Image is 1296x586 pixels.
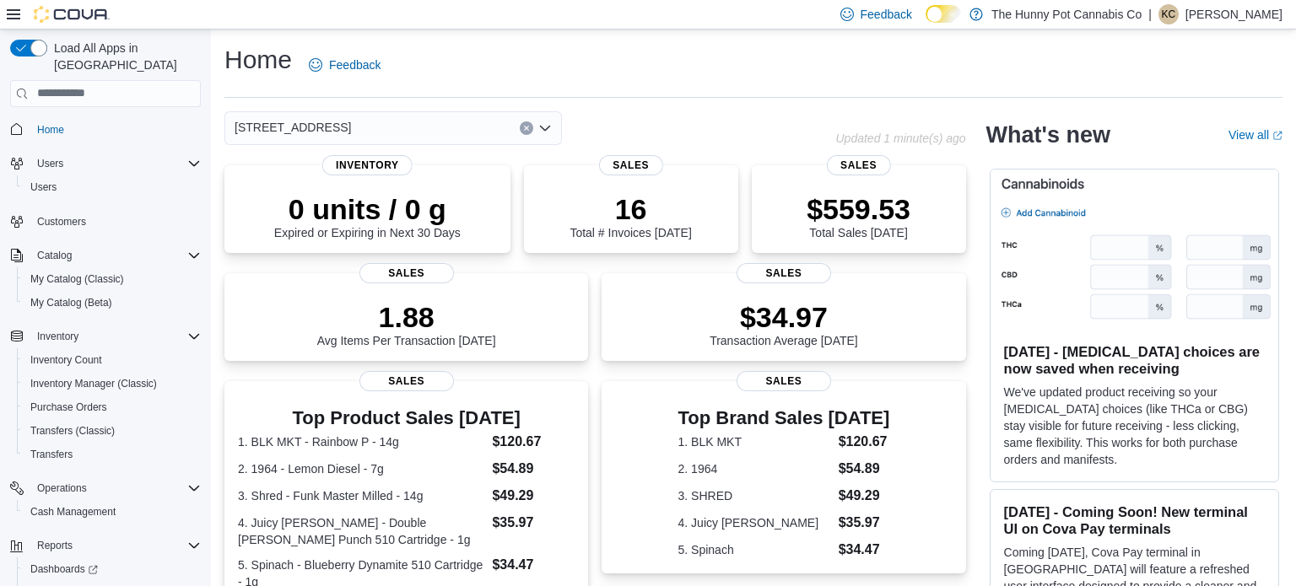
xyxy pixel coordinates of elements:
[3,152,208,175] button: Users
[37,123,64,137] span: Home
[3,209,208,234] button: Customers
[3,325,208,348] button: Inventory
[37,215,86,228] span: Customers
[24,397,201,417] span: Purchase Orders
[37,481,87,495] span: Operations
[238,460,485,477] dt: 2. 1964 - Lemon Diesel - 7g
[34,6,110,23] img: Cova
[986,121,1110,148] h2: What's new
[37,249,72,262] span: Catalog
[235,117,351,137] span: [STREET_ADDRESS]
[1004,503,1265,537] h3: [DATE] - Coming Soon! New terminal UI on Cova Pay terminals
[492,486,575,506] dd: $49.29
[30,212,93,232] a: Customers
[30,272,124,286] span: My Catalog (Classic)
[17,372,208,395] button: Inventory Manager (Classic)
[30,424,115,438] span: Transfers (Classic)
[30,296,112,309] span: My Catalog (Beta)
[30,120,71,140] a: Home
[17,348,208,372] button: Inventory Count
[30,119,201,140] span: Home
[30,245,201,266] span: Catalog
[24,269,201,289] span: My Catalog (Classic)
[24,397,114,417] a: Purchase Orders
[678,408,890,428] h3: Top Brand Sales [DATE]
[329,56,381,73] span: Feedback
[24,177,201,197] span: Users
[24,293,201,313] span: My Catalog (Beta)
[24,502,201,522] span: Cash Management
[678,487,832,504] dt: 3. SHRED
[30,535,79,556] button: Reports
[37,539,73,552] span: Reports
[30,535,201,556] span: Reports
[570,192,691,226] p: 16
[710,300,858,334] p: $34.97
[839,486,890,506] dd: $49.29
[3,476,208,500] button: Operations
[17,395,208,419] button: Purchase Orders
[30,377,157,390] span: Inventory Manager (Classic)
[322,155,413,175] span: Inventory
[24,502,122,522] a: Cash Management
[30,326,201,347] span: Inventory
[1162,4,1176,24] span: KC
[30,478,201,498] span: Operations
[839,432,890,452] dd: $120.67
[17,267,208,291] button: My Catalog (Classic)
[3,117,208,142] button: Home
[274,192,461,226] p: 0 units / 0 g
[1158,4,1179,24] div: Kyle Chamaillard
[30,245,78,266] button: Catalog
[24,444,79,465] a: Transfers
[359,263,454,283] span: Sales
[224,43,292,77] h1: Home
[1228,128,1282,142] a: View allExternal link
[317,300,496,347] div: Avg Items Per Transaction [DATE]
[359,371,454,391] span: Sales
[24,444,201,465] span: Transfers
[839,513,890,533] dd: $35.97
[678,541,832,558] dt: 5. Spinach
[1185,4,1282,24] p: [PERSON_NAME]
[30,353,102,367] span: Inventory Count
[807,192,910,226] p: $559.53
[30,180,57,194] span: Users
[317,300,496,334] p: 1.88
[861,6,912,23] span: Feedback
[30,505,116,519] span: Cash Management
[238,433,485,450] dt: 1. BLK MKT - Rainbow P - 14g
[24,350,109,370] a: Inventory Count
[538,121,552,135] button: Open list of options
[24,559,201,579] span: Dashboards
[17,557,208,581] a: Dashboards
[302,48,387,82] a: Feedback
[17,500,208,524] button: Cash Management
[678,433,832,450] dt: 1. BLK MKT
[492,459,575,479] dd: $54.89
[1004,384,1265,468] p: We've updated product receiving so your [MEDICAL_DATA] choices (like THCa or CBG) stay visible fo...
[3,244,208,267] button: Catalog
[30,211,201,232] span: Customers
[926,23,926,24] span: Dark Mode
[24,350,201,370] span: Inventory Count
[24,177,63,197] a: Users
[24,559,105,579] a: Dashboards
[24,421,121,441] a: Transfers (Classic)
[30,562,98,576] span: Dashboards
[24,421,201,441] span: Transfers (Classic)
[926,5,961,23] input: Dark Mode
[238,408,575,428] h3: Top Product Sales [DATE]
[17,419,208,443] button: Transfers (Classic)
[3,534,208,557] button: Reports
[839,459,890,479] dd: $54.89
[30,448,73,461] span: Transfers
[835,132,965,145] p: Updated 1 minute(s) ago
[30,153,70,174] button: Users
[24,293,119,313] a: My Catalog (Beta)
[492,513,575,533] dd: $35.97
[1148,4,1152,24] p: |
[17,291,208,315] button: My Catalog (Beta)
[1004,343,1265,377] h3: [DATE] - [MEDICAL_DATA] choices are now saved when receiving
[1272,131,1282,141] svg: External link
